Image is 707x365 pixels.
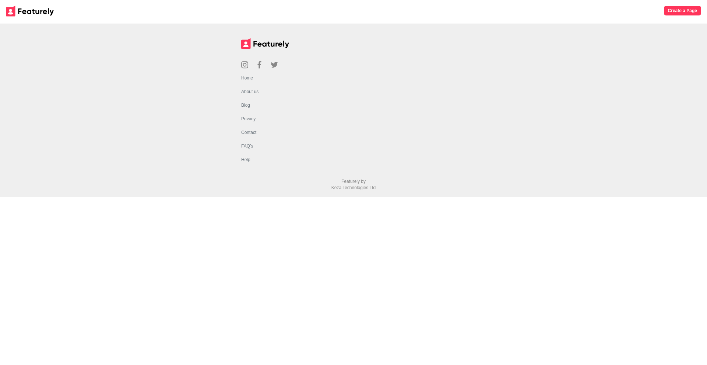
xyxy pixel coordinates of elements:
[241,130,256,135] a: Contact
[241,89,258,94] a: About us
[241,103,250,108] a: Blog
[241,157,250,162] a: Help
[241,143,253,149] a: FAQ’s
[241,116,256,121] a: Privacy
[241,75,253,81] a: Home
[331,179,376,190] a: Featurely by Keza Technologies Ltd
[664,6,701,15] button: Create a Page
